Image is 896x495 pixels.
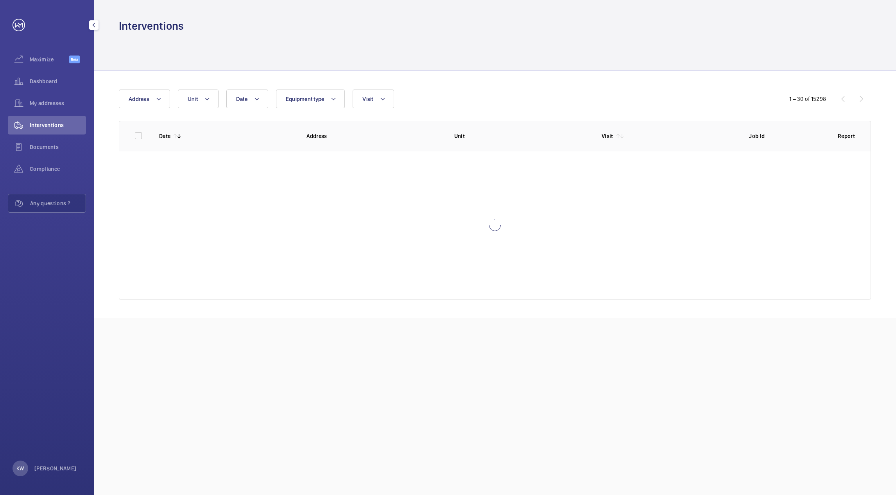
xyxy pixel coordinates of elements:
button: Date [226,90,268,108]
span: Beta [69,56,80,63]
button: Address [119,90,170,108]
span: Visit [362,96,373,102]
span: Maximize [30,56,69,63]
button: Visit [353,90,394,108]
span: Interventions [30,121,86,129]
p: Address [306,132,441,140]
h1: Interventions [119,19,184,33]
p: [PERSON_NAME] [34,465,77,472]
p: Report [838,132,855,140]
span: Equipment type [286,96,324,102]
span: Date [236,96,247,102]
p: Job Id [749,132,825,140]
p: Date [159,132,170,140]
span: Any questions ? [30,199,86,207]
p: Unit [454,132,589,140]
span: Unit [188,96,198,102]
p: Visit [602,132,613,140]
span: Compliance [30,165,86,173]
div: 1 – 30 of 15298 [789,95,826,103]
span: Documents [30,143,86,151]
button: Unit [178,90,219,108]
span: My addresses [30,99,86,107]
span: Address [129,96,149,102]
p: KW [16,465,24,472]
button: Equipment type [276,90,345,108]
span: Dashboard [30,77,86,85]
